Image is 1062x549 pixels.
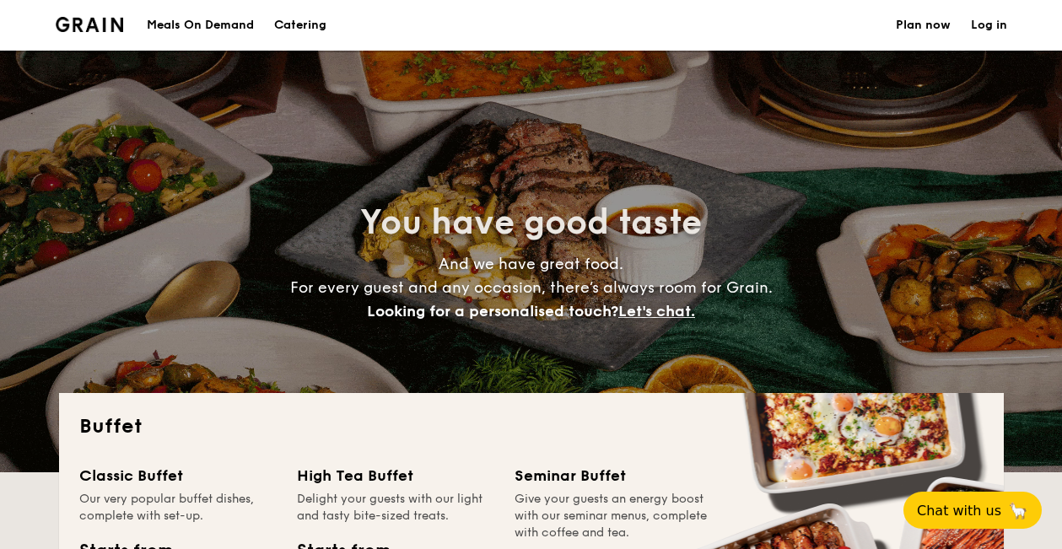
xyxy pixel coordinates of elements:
span: 🦙 [1008,501,1028,520]
div: Classic Buffet [79,464,277,487]
img: Grain [56,17,124,32]
div: Our very popular buffet dishes, complete with set-up. [79,491,277,525]
h2: Buffet [79,413,984,440]
span: Let's chat. [618,302,695,320]
button: Chat with us🦙 [903,492,1042,529]
div: Seminar Buffet [515,464,712,487]
span: Chat with us [917,503,1001,519]
a: Logotype [56,17,124,32]
div: Give your guests an energy boost with our seminar menus, complete with coffee and tea. [515,491,712,541]
div: High Tea Buffet [297,464,494,487]
div: Delight your guests with our light and tasty bite-sized treats. [297,491,494,525]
